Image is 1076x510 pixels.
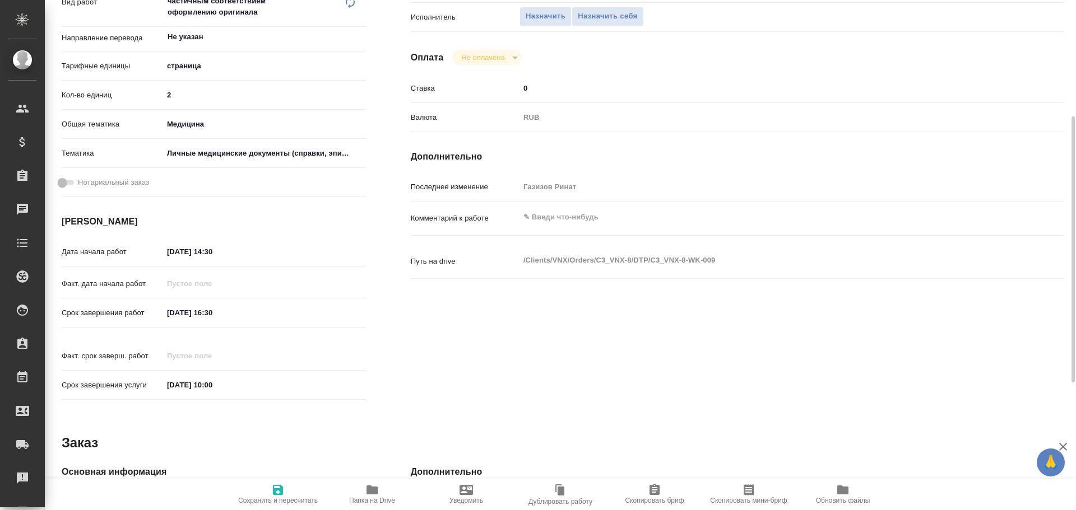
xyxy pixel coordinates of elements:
[325,479,419,510] button: Папка на Drive
[62,465,366,479] h4: Основная информация
[411,112,520,123] p: Валюта
[163,348,261,364] input: Пустое поле
[578,10,637,23] span: Назначить себя
[163,275,261,292] input: Пустое поле
[62,278,163,289] p: Факт. дата начала работ
[411,51,444,64] h4: Оплата
[411,12,520,23] p: Исполнитель
[528,498,592,506] span: Дублировать работу
[449,497,483,504] span: Уведомить
[163,244,261,260] input: ✎ Введи что-нибудь
[816,497,870,504] span: Обновить файлы
[163,144,366,163] div: Личные медицинские документы (справки, эпикризы)
[458,53,508,62] button: Не оплачена
[419,479,513,510] button: Уведомить
[62,380,163,391] p: Срок завершения услуги
[702,479,796,510] button: Скопировать мини-бриф
[238,497,318,504] span: Сохранить и пересчитать
[520,251,1009,270] textarea: /Clients/VNX/Orders/C3_VNX-8/DTP/C3_VNX-8-WK-009
[62,307,163,319] p: Срок завершения работ
[411,83,520,94] p: Ставка
[520,108,1009,127] div: RUB
[62,119,163,130] p: Общая тематика
[411,256,520,267] p: Путь на drive
[625,497,684,504] span: Скопировать бриф
[62,32,163,44] p: Направление перевода
[411,213,520,224] p: Комментарий к работе
[62,434,98,452] h2: Заказ
[520,80,1009,96] input: ✎ Введи что-нибудь
[710,497,787,504] span: Скопировать мини-бриф
[411,465,1064,479] h4: Дополнительно
[231,479,325,510] button: Сохранить и пересчитать
[572,7,643,26] button: Назначить себя
[513,479,607,510] button: Дублировать работу
[163,87,366,103] input: ✎ Введи что-нибудь
[349,497,395,504] span: Папка на Drive
[163,305,261,321] input: ✎ Введи что-нибудь
[62,148,163,159] p: Тематика
[1037,448,1065,476] button: 🙏
[520,7,572,26] button: Назначить
[62,60,163,72] p: Тарифные единицы
[163,57,366,76] div: страница
[452,50,521,65] div: Не оплачена
[163,377,261,393] input: ✎ Введи что-нибудь
[62,350,163,362] p: Факт. срок заверш. работ
[607,479,702,510] button: Скопировать бриф
[62,246,163,258] p: Дата начала работ
[1041,451,1060,474] span: 🙏
[360,36,362,38] button: Open
[796,479,890,510] button: Обновить файлы
[411,181,520,193] p: Последнее изменение
[62,90,163,101] p: Кол-во единиц
[520,179,1009,195] input: Пустое поле
[411,150,1064,163] h4: Дополнительно
[62,215,366,228] h4: [PERSON_NAME]
[78,177,149,188] span: Нотариальный заказ
[163,115,366,134] div: Медицина
[526,10,565,23] span: Назначить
